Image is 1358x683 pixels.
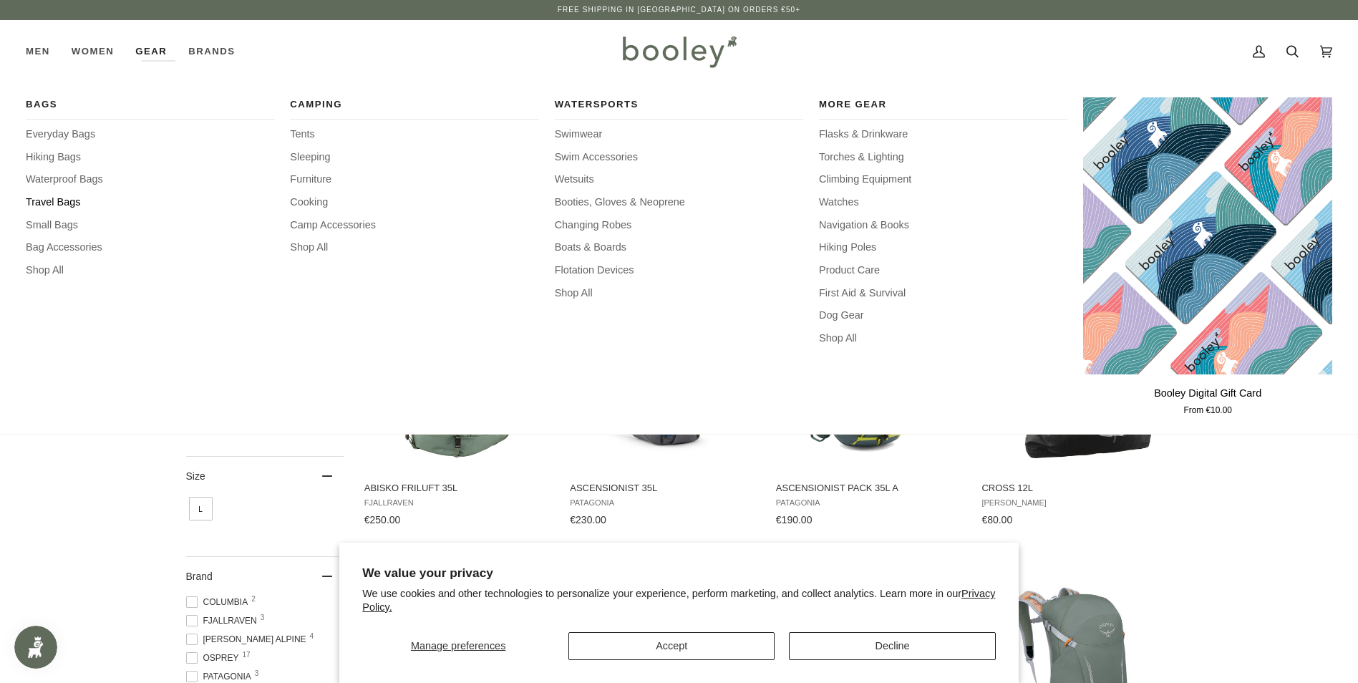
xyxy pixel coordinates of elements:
a: Flotation Devices [555,263,804,278]
p: Free Shipping in [GEOGRAPHIC_DATA] on Orders €50+ [558,4,800,16]
span: €190.00 [776,514,813,525]
span: Gear [135,44,167,59]
a: Navigation & Books [819,218,1068,233]
a: Torches & Lighting [819,150,1068,165]
span: €230.00 [570,514,606,525]
a: Small Bags [26,218,275,233]
a: Bag Accessories [26,240,275,256]
product-grid-item: Booley Digital Gift Card [1083,97,1332,417]
h2: We value your privacy [362,566,996,581]
a: Travel Bags [26,195,275,210]
span: More Gear [819,97,1068,112]
span: Camping [290,97,539,112]
span: [PERSON_NAME] [981,498,1167,508]
span: Women [72,44,114,59]
div: Gear Bags Everyday Bags Hiking Bags Waterproof Bags Travel Bags Small Bags Bag Accessories Shop A... [125,20,178,83]
a: More Gear [819,97,1068,120]
span: Men [26,44,50,59]
a: Brands [178,20,246,83]
a: Shop All [290,240,539,256]
a: Shop All [819,331,1068,347]
button: Accept [568,632,775,660]
a: Changing Robes [555,218,804,233]
a: Everyday Bags [26,127,275,142]
a: Cooking [290,195,539,210]
span: Manage preferences [411,640,505,651]
span: Hiking Poles [819,240,1068,256]
span: Watches [819,195,1068,210]
p: We use cookies and other technologies to personalize your experience, perform marketing, and coll... [362,587,996,614]
span: Watersports [555,97,804,112]
span: 4 [310,633,314,640]
span: Flasks & Drinkware [819,127,1068,142]
a: Watersports [555,97,804,120]
span: Bags [26,97,275,112]
product-grid-item-variant: €10.00 [1083,97,1332,374]
span: Patagonia [186,670,256,683]
span: Brand [186,571,213,582]
span: Waterproof Bags [26,172,275,188]
a: Women [61,20,125,83]
span: Ascensionist Pack 35L A [776,482,961,495]
span: Size [186,470,205,482]
span: 3 [255,670,259,677]
span: Hiking Bags [26,150,275,165]
a: Product Care [819,263,1068,278]
span: Ascensionist 35L [570,482,755,495]
a: Swim Accessories [555,150,804,165]
span: Fjallraven [186,614,261,627]
span: [PERSON_NAME] Alpine [186,633,311,646]
span: Patagonia [776,498,961,508]
a: Tents [290,127,539,142]
a: Shop All [555,286,804,301]
span: 17 [243,651,251,659]
a: Shop All [26,263,275,278]
span: 3 [261,614,265,621]
span: Cross 12L [981,482,1167,495]
a: Camp Accessories [290,218,539,233]
a: Dog Gear [819,308,1068,324]
iframe: Button to open loyalty program pop-up [14,626,57,669]
a: Gear [125,20,178,83]
button: Decline [789,632,995,660]
a: Furniture [290,172,539,188]
span: Brands [188,44,235,59]
a: First Aid & Survival [819,286,1068,301]
span: 2 [251,596,256,603]
span: Size: L [189,497,213,520]
img: Booley [616,31,742,72]
a: Men [26,20,61,83]
a: Climbing Equipment [819,172,1068,188]
a: Booley Digital Gift Card [1083,97,1332,374]
a: Swimwear [555,127,804,142]
a: Booties, Gloves & Neoprene [555,195,804,210]
a: Wetsuits [555,172,804,188]
p: Booley Digital Gift Card [1154,386,1261,402]
a: Boats & Boards [555,240,804,256]
span: Osprey [186,651,243,664]
span: €80.00 [981,514,1012,525]
span: Columbia [186,596,253,609]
